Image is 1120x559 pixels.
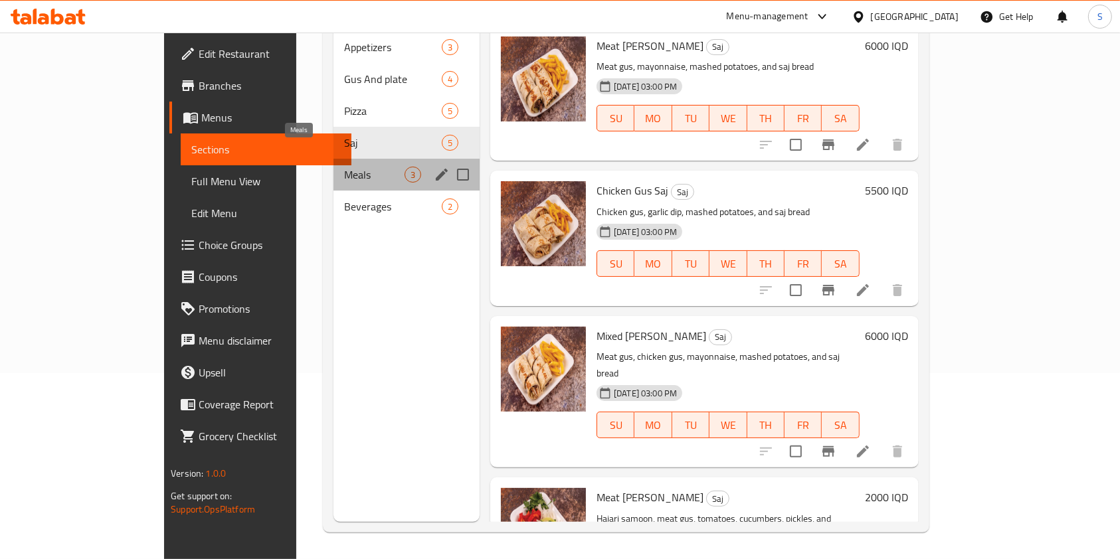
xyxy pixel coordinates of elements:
[597,412,634,438] button: SU
[344,199,442,214] span: Beverages
[855,282,871,298] a: Edit menu item
[727,9,808,25] div: Menu-management
[597,487,703,507] span: Meat [PERSON_NAME]
[672,250,709,277] button: TU
[790,254,816,274] span: FR
[634,105,672,131] button: MO
[199,269,341,285] span: Coupons
[442,199,458,214] div: items
[169,38,351,70] a: Edit Restaurant
[865,327,908,345] h6: 6000 IQD
[169,388,351,420] a: Coverage Report
[169,102,351,133] a: Menus
[865,488,908,507] h6: 2000 IQD
[597,326,706,346] span: Mixed [PERSON_NAME]
[597,105,634,131] button: SU
[871,9,959,24] div: [GEOGRAPHIC_DATA]
[855,443,871,459] a: Edit menu item
[827,109,854,128] span: SA
[715,416,741,435] span: WE
[608,387,682,400] span: [DATE] 03:00 PM
[715,109,741,128] span: WE
[169,420,351,452] a: Grocery Checklist
[753,254,779,274] span: TH
[709,329,731,345] span: Saj
[181,133,351,165] a: Sections
[855,137,871,153] a: Edit menu item
[1097,9,1103,24] span: S
[678,254,704,274] span: TU
[442,41,458,54] span: 3
[169,70,351,102] a: Branches
[344,71,442,87] span: Gus And plate
[333,191,480,222] div: Beverages2
[603,254,629,274] span: SU
[822,250,859,277] button: SA
[709,329,732,345] div: Saj
[333,26,480,228] nav: Menu sections
[707,491,729,507] span: Saj
[640,109,666,128] span: MO
[344,103,442,119] span: Pizza
[597,58,860,75] p: Meat gus, mayonnaise, mashed potatoes, and saj bread
[169,357,351,388] a: Upsell
[709,250,747,277] button: WE
[812,129,844,161] button: Branch-specific-item
[753,416,779,435] span: TH
[501,37,586,121] img: Meat Gus Saj
[199,333,341,349] span: Menu disclaimer
[747,412,785,438] button: TH
[827,254,854,274] span: SA
[169,325,351,357] a: Menu disclaimer
[640,254,666,274] span: MO
[640,416,666,435] span: MO
[169,261,351,293] a: Coupons
[882,274,913,306] button: delete
[790,109,816,128] span: FR
[597,204,860,220] p: Chicken gus, garlic dip, mashed potatoes, and saj bread
[672,185,694,200] span: Saj
[442,73,458,86] span: 4
[199,396,341,412] span: Coverage Report
[333,95,480,127] div: Pizza5
[405,169,420,181] span: 3
[747,250,785,277] button: TH
[169,229,351,261] a: Choice Groups
[171,465,203,482] span: Version:
[597,36,703,56] span: Meat [PERSON_NAME]
[882,129,913,161] button: delete
[603,416,629,435] span: SU
[671,184,694,200] div: Saj
[597,250,634,277] button: SU
[608,226,682,238] span: [DATE] 03:00 PM
[201,110,341,125] span: Menus
[199,237,341,253] span: Choice Groups
[442,200,458,213] span: 2
[442,137,458,149] span: 5
[181,197,351,229] a: Edit Menu
[181,165,351,197] a: Full Menu View
[597,349,860,382] p: Meat gus, chicken gus, mayonnaise, mashed potatoes, and saj bread
[634,412,672,438] button: MO
[812,436,844,467] button: Branch-specific-item
[790,416,816,435] span: FR
[747,105,785,131] button: TH
[882,436,913,467] button: delete
[199,428,341,444] span: Grocery Checklist
[333,63,480,95] div: Gus And plate4
[191,141,341,157] span: Sections
[782,131,810,159] span: Select to update
[785,250,822,277] button: FR
[191,205,341,221] span: Edit Menu
[706,39,729,55] div: Saj
[785,105,822,131] button: FR
[827,416,854,435] span: SA
[782,438,810,465] span: Select to update
[634,250,672,277] button: MO
[597,181,668,200] span: Chicken Gus Saj
[672,412,709,438] button: TU
[678,109,704,128] span: TU
[442,71,458,87] div: items
[782,276,810,304] span: Select to update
